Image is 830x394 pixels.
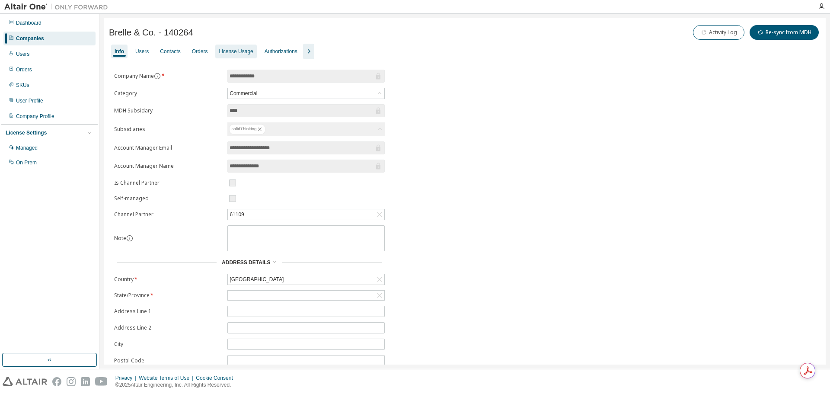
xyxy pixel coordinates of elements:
label: State/Province [114,292,222,299]
img: facebook.svg [52,377,61,386]
div: License Settings [6,129,47,136]
button: Re-sync from MDH [750,25,819,40]
div: Users [16,51,29,58]
div: Info [115,48,124,55]
div: Website Terms of Use [139,375,196,381]
div: 61109 [228,210,245,219]
label: Self-managed [114,195,222,202]
img: instagram.svg [67,377,76,386]
div: SKUs [16,82,29,89]
div: Orders [16,66,32,73]
div: Authorizations [265,48,297,55]
label: Channel Partner [114,211,222,218]
div: [GEOGRAPHIC_DATA] [228,274,384,285]
img: youtube.svg [95,377,108,386]
p: © 2025 Altair Engineering, Inc. All Rights Reserved. [115,381,238,389]
div: [GEOGRAPHIC_DATA] [228,275,285,284]
div: Dashboard [16,19,41,26]
div: User Profile [16,97,43,104]
img: Altair One [4,3,112,11]
div: Users [135,48,149,55]
div: Cookie Consent [196,375,238,381]
div: Orders [192,48,208,55]
label: Account Manager Name [114,163,222,170]
button: Activity Log [693,25,744,40]
div: Companies [16,35,44,42]
label: Subsidiaries [114,126,222,133]
label: Category [114,90,222,97]
div: Commercial [228,89,259,98]
label: Account Manager Email [114,144,222,151]
div: Commercial [228,88,384,99]
label: City [114,341,222,348]
img: linkedin.svg [81,377,90,386]
div: solidThinking [227,122,385,136]
div: Company Profile [16,113,54,120]
div: Contacts [160,48,180,55]
label: Postal Code [114,357,222,364]
span: Brelle & Co. - 140264 [109,28,193,38]
div: Managed [16,144,38,151]
label: Is Channel Partner [114,179,222,186]
label: Note [114,234,126,242]
div: solidThinking [229,124,265,135]
button: information [154,73,161,80]
div: On Prem [16,159,37,166]
label: Address Line 1 [114,308,222,315]
div: License Usage [219,48,253,55]
img: altair_logo.svg [3,377,47,386]
div: 61109 [228,209,384,220]
label: Country [114,276,222,283]
div: Privacy [115,375,139,381]
button: information [126,235,133,242]
span: Address Details [222,259,270,266]
label: Address Line 2 [114,324,222,331]
label: Company Name [114,73,222,80]
label: MDH Subsidary [114,107,222,114]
